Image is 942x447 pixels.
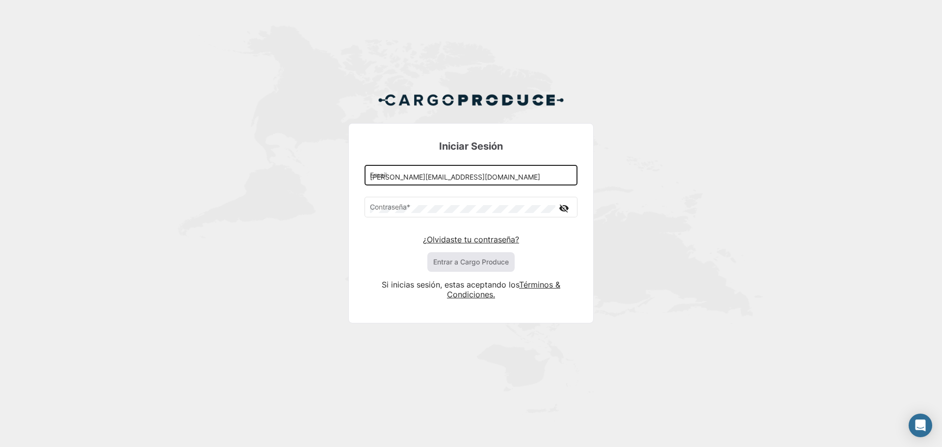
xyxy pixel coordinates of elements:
span: Si inicias sesión, estas aceptando los [382,280,519,289]
div: Abrir Intercom Messenger [909,414,932,437]
a: ¿Olvidaste tu contraseña? [423,235,519,244]
h3: Iniciar Sesión [365,139,577,153]
img: Cargo Produce Logo [378,88,564,112]
mat-icon: visibility_off [558,202,570,214]
a: Términos & Condiciones. [447,280,560,299]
